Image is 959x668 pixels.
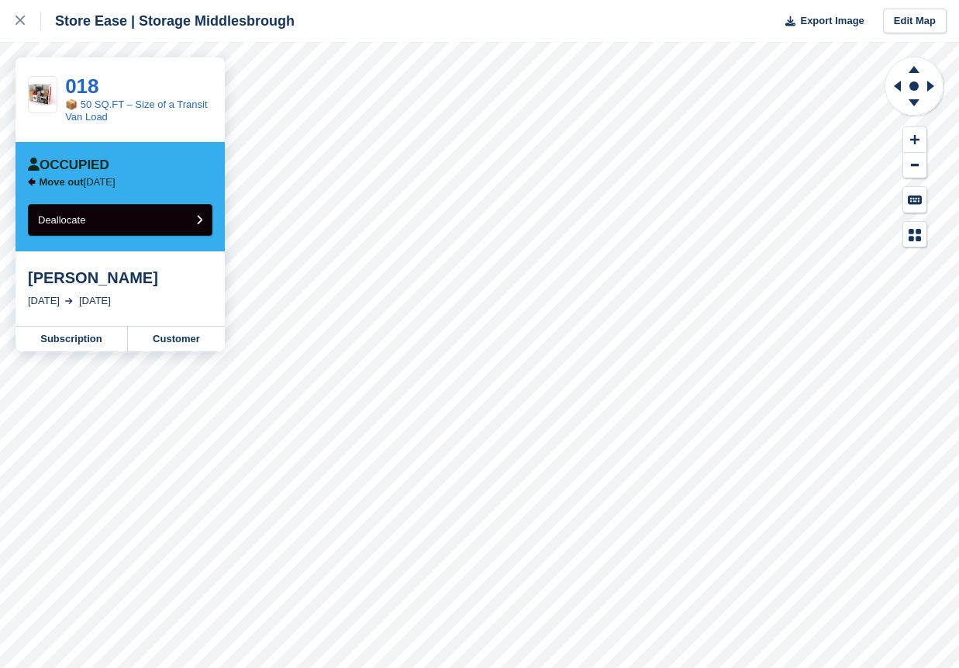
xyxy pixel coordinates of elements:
[65,298,73,304] img: arrow-right-light-icn-cde0832a797a2874e46488d9cf13f60e5c3a73dbe684e267c42b8395dfbc2abf.svg
[903,187,926,213] button: Keyboard Shortcuts
[40,176,116,189] p: [DATE]
[776,9,864,34] button: Export Image
[28,293,60,309] div: [DATE]
[40,176,84,188] span: Move out
[16,327,128,351] a: Subscription
[800,13,864,29] span: Export Image
[41,12,295,30] div: Store Ease | Storage Middlesbrough
[903,127,926,153] button: Zoom In
[65,74,98,98] a: 018
[128,327,225,351] a: Customer
[38,214,85,226] span: Deallocate
[883,9,947,34] a: Edit Map
[28,204,212,236] button: Deallocate
[65,99,207,123] a: 📦 50 SQ.FT – Size of a Transit Van Load
[28,178,36,186] img: arrow-left-icn-90495f2de72eb5bd0bd1c3c35deca35cc13f817d75bef06ecd7c0b315636ce7e.svg
[79,293,111,309] div: [DATE]
[28,157,109,173] div: Occupied
[903,153,926,178] button: Zoom Out
[28,268,212,287] div: [PERSON_NAME]
[903,222,926,247] button: Map Legend
[29,84,57,106] img: 50%20Sq%20ft%20Unit%202.jpg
